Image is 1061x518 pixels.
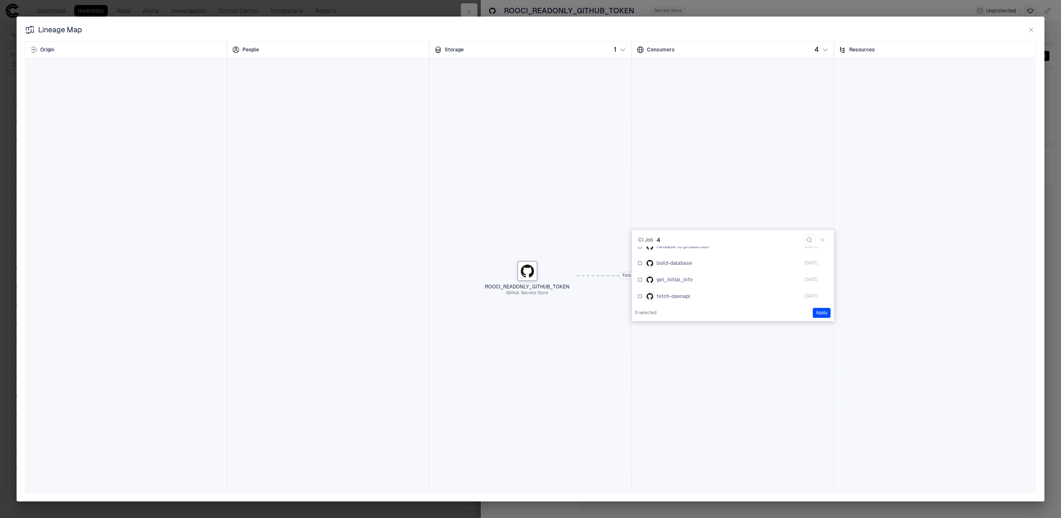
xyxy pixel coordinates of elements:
[40,46,54,53] span: Origin
[445,46,464,53] span: Storage
[38,25,82,35] span: Lineage Map
[227,41,429,58] div: The users and service accounts managing the identity
[242,46,259,53] span: People
[656,293,690,300] span: fetch-openapi
[25,41,227,58] div: The source where the identity was created
[656,236,660,244] span: 4
[805,260,818,266] span: [DATE]
[834,41,1036,58] div: The resources accessed or granted by the identity
[635,310,656,316] span: 0 selected
[647,276,653,283] div: GitHub
[813,308,831,318] button: Apply
[647,260,653,266] div: GitHub
[849,46,875,53] span: Resources
[805,293,818,299] span: [DATE]
[814,46,819,54] span: 4
[448,283,607,290] span: ROOCI_READONLY_GITHUB_TOKEN
[614,46,616,54] span: 1
[656,243,709,250] span: Release to production
[647,243,653,250] div: GitHub
[429,41,632,58] div: The storage location where the identity is stored
[805,277,818,283] span: [DATE]
[647,46,675,53] span: Consumers
[619,269,649,282] div: Fetched By
[638,237,653,243] span: CI Job
[805,244,818,249] span: [DATE]
[521,290,548,296] span: Secrets Store
[656,276,693,283] span: get_initial_info
[632,41,834,58] div: The consumers using the identity
[647,293,653,300] div: GitHub
[656,260,692,266] span: build-database
[506,290,519,296] span: GitHub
